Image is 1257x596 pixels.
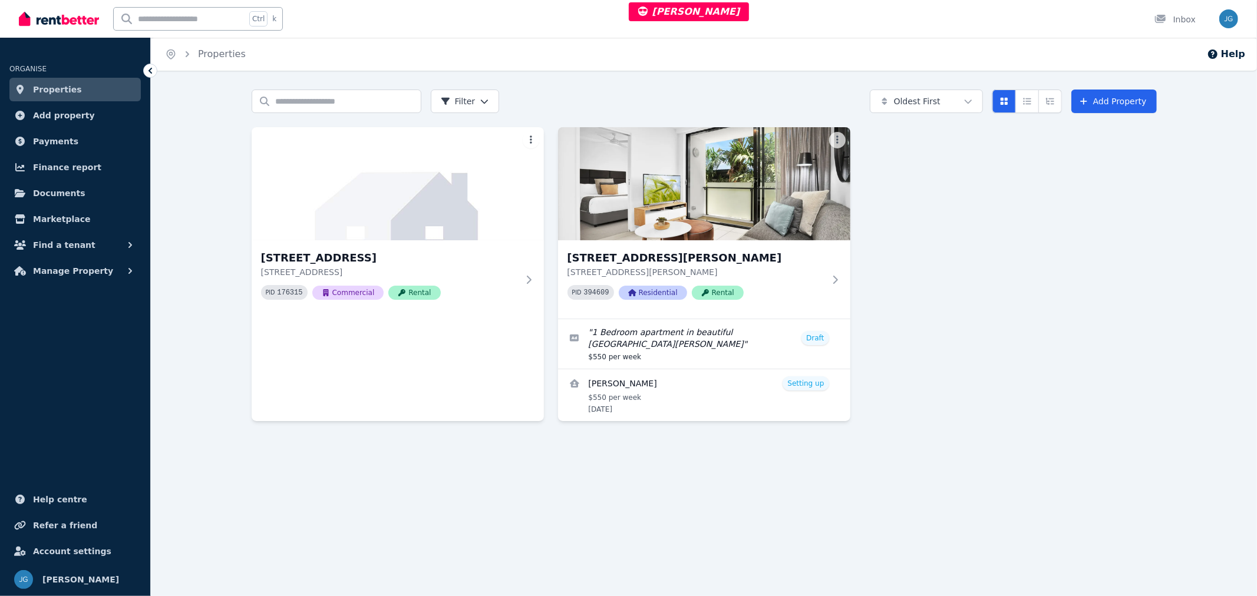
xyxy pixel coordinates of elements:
[33,108,95,122] span: Add property
[312,286,384,300] span: Commercial
[272,14,276,24] span: k
[33,238,95,252] span: Find a tenant
[198,48,246,59] a: Properties
[9,130,141,153] a: Payments
[9,104,141,127] a: Add property
[252,127,544,240] img: 7/17 Liuzzi Street, Pialba
[42,572,119,587] span: [PERSON_NAME]
[692,286,744,300] span: Rental
[992,90,1016,113] button: Card view
[9,181,141,205] a: Documents
[9,539,141,563] a: Account settings
[33,134,78,148] span: Payments
[9,78,141,101] a: Properties
[583,289,609,297] code: 394609
[1071,90,1157,113] a: Add Property
[33,492,87,506] span: Help centre
[33,212,90,226] span: Marketplace
[558,127,850,240] img: 413/35 Hercules St, Hamilton
[894,95,941,107] span: Oldest First
[33,160,101,174] span: Finance report
[1219,9,1238,28] img: Jeremy Goldschmidt
[33,82,82,97] span: Properties
[261,250,518,266] h3: [STREET_ADDRESS]
[266,289,275,296] small: PID
[558,319,850,369] a: Edit listing: 1 Bedroom apartment in beautiful Portside Hamilton
[1015,90,1039,113] button: Compact list view
[9,514,141,537] a: Refer a friend
[33,186,85,200] span: Documents
[388,286,440,300] span: Rental
[619,286,687,300] span: Residential
[9,233,141,257] button: Find a tenant
[277,289,302,297] code: 176315
[523,132,539,148] button: More options
[638,6,740,17] span: [PERSON_NAME]
[151,38,260,71] nav: Breadcrumb
[1207,47,1245,61] button: Help
[829,132,846,148] button: More options
[572,289,582,296] small: PID
[431,90,500,113] button: Filter
[9,155,141,179] a: Finance report
[33,544,111,558] span: Account settings
[252,127,544,319] a: 7/17 Liuzzi Street, Pialba[STREET_ADDRESS][STREET_ADDRESS]PID 176315CommercialRental
[19,10,99,28] img: RentBetter
[558,127,850,319] a: 413/35 Hercules St, Hamilton[STREET_ADDRESS][PERSON_NAME][STREET_ADDRESS][PERSON_NAME]PID 394609R...
[33,518,97,532] span: Refer a friend
[558,369,850,421] a: View details for Jhonatan Villabonama
[249,11,268,27] span: Ctrl
[33,264,113,278] span: Manage Property
[261,266,518,278] p: [STREET_ADDRESS]
[568,266,824,278] p: [STREET_ADDRESS][PERSON_NAME]
[14,570,33,589] img: Jeremy Goldschmidt
[9,488,141,511] a: Help centre
[9,207,141,231] a: Marketplace
[870,90,983,113] button: Oldest First
[1154,14,1196,25] div: Inbox
[441,95,476,107] span: Filter
[9,65,47,73] span: ORGANISE
[992,90,1062,113] div: View options
[1038,90,1062,113] button: Expanded list view
[568,250,824,266] h3: [STREET_ADDRESS][PERSON_NAME]
[9,259,141,283] button: Manage Property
